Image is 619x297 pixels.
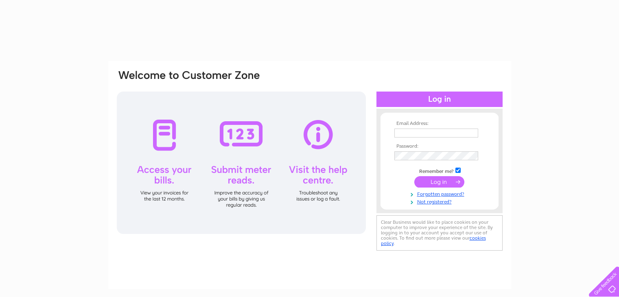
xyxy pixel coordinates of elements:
a: Not registered? [394,197,487,205]
th: Password: [392,144,487,149]
a: Forgotten password? [394,190,487,197]
a: cookies policy [381,235,486,246]
td: Remember me? [392,166,487,175]
input: Submit [414,176,464,188]
th: Email Address: [392,121,487,127]
div: Clear Business would like to place cookies on your computer to improve your experience of the sit... [376,215,503,251]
